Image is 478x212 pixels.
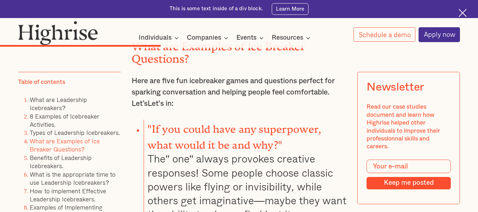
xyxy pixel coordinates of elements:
a: Apply now [419,27,460,42]
div: This is some text inside of a div block. [169,5,263,12]
p: Here are five fun icebreaker games and questions perfect for sparking conversation and helping pe... [132,75,346,109]
img: Cross icon [459,9,467,17]
input: Keep me posted [367,177,451,189]
div: Events [236,34,266,42]
div: Resources [272,34,312,42]
strong: "If you could have any superpower, what would it be and why?" [148,123,321,146]
a: Learn More [272,3,309,15]
div: Resources [272,34,303,42]
h2: What are Examples of Ice Breaker Questions? [132,38,346,63]
a: What are Leadership Icebreakers? [30,94,87,112]
a: Benefits of Leadership Icebreakers. [30,153,92,171]
div: Read our case studies document and learn how Highrise helped other individuals to improve their p... [367,103,451,151]
div: Individuals [139,34,181,42]
div: Companies [187,34,221,42]
div: Events [236,34,257,42]
input: Your e-mail [367,160,451,173]
a: 8 Examples of Icebreaker Activities. [30,111,99,129]
a: How to implement Effective Leadership Icebreakers. [30,186,106,204]
div: Companies [187,34,230,42]
img: Highrise logo [18,21,98,45]
div: Individuals [139,34,172,42]
form: Modal Form [367,160,451,189]
div: Newsletter [367,81,424,94]
a: Schedule a demo [353,27,416,42]
div: Table of contents [18,78,65,86]
a: What is the appropriate time to use Leadership Icebreakers? [30,169,115,187]
a: Types of Leadership Icebreakers. [30,128,120,137]
a: What are Examples of Ice Breaker Questions? [30,136,100,154]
